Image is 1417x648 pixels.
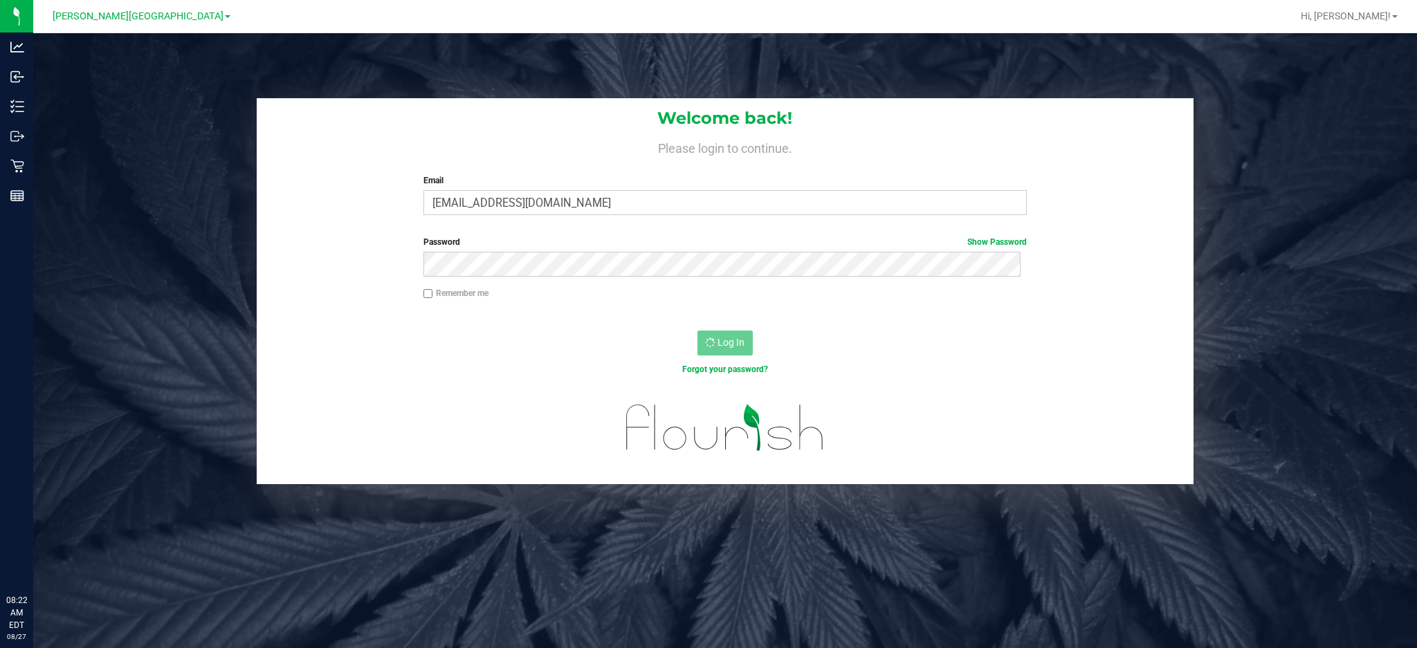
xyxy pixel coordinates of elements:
[1301,10,1391,21] span: Hi, [PERSON_NAME]!
[967,237,1027,247] a: Show Password
[10,70,24,84] inline-svg: Inbound
[10,159,24,173] inline-svg: Retail
[423,237,460,247] span: Password
[10,40,24,54] inline-svg: Analytics
[682,364,768,374] a: Forgot your password?
[697,331,753,355] button: Log In
[608,390,842,465] img: flourish_logo.svg
[53,10,223,22] span: [PERSON_NAME][GEOGRAPHIC_DATA]
[6,594,27,631] p: 08:22 AM EDT
[423,289,433,299] input: Remember me
[257,138,1193,155] h4: Please login to continue.
[10,100,24,113] inline-svg: Inventory
[10,129,24,143] inline-svg: Outbound
[717,337,744,348] span: Log In
[257,109,1193,127] h1: Welcome back!
[6,631,27,642] p: 08/27
[10,189,24,203] inline-svg: Reports
[423,174,1027,187] label: Email
[423,287,488,299] label: Remember me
